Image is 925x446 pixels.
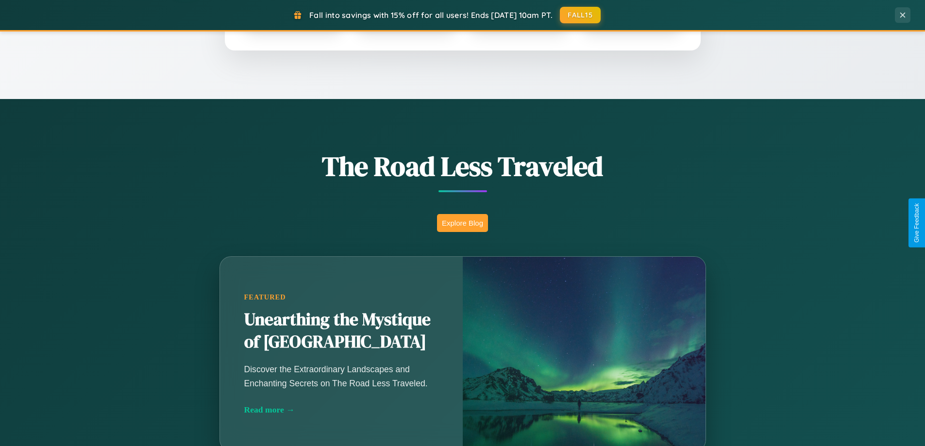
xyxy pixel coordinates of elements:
h1: The Road Less Traveled [171,148,754,185]
div: Featured [244,293,438,301]
button: Explore Blog [437,214,488,232]
span: Fall into savings with 15% off for all users! Ends [DATE] 10am PT. [309,10,553,20]
button: FALL15 [560,7,601,23]
p: Discover the Extraordinary Landscapes and Enchanting Secrets on The Road Less Traveled. [244,363,438,390]
h2: Unearthing the Mystique of [GEOGRAPHIC_DATA] [244,309,438,353]
div: Give Feedback [913,203,920,243]
div: Read more → [244,405,438,415]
